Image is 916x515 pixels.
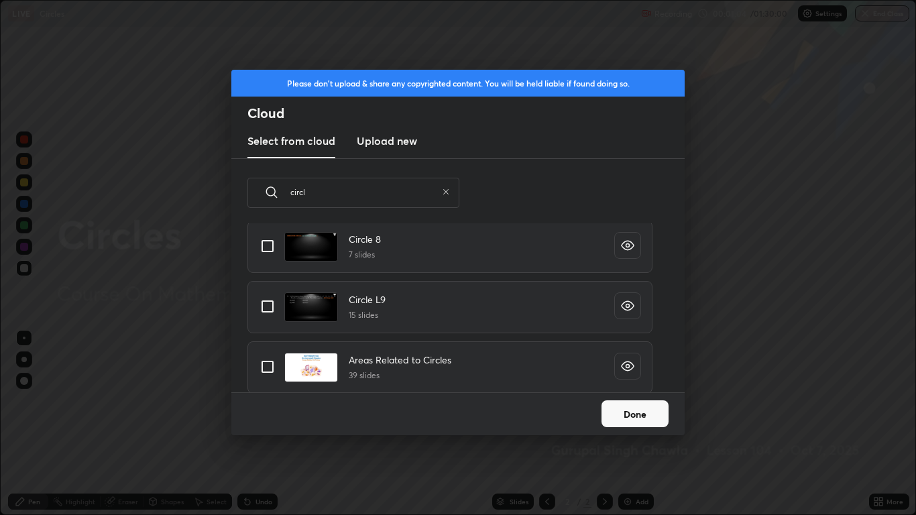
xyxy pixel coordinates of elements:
img: 1734939825ODPW6U.pdf [284,353,338,382]
h2: Cloud [247,105,685,122]
img: 17345073951D9JV2.pdf [284,232,338,262]
div: Please don't upload & share any copyrighted content. You will be held liable if found doing so. [231,70,685,97]
h4: Circle 8 [349,232,381,246]
img: 1734939050W99O8G.pdf [284,292,338,322]
h4: Circle L9 [349,292,386,306]
div: grid [231,223,669,392]
h3: Select from cloud [247,133,335,149]
button: Done [602,400,669,427]
h4: Areas Related to Circles [349,353,451,367]
input: Search [290,164,437,221]
h5: 15 slides [349,309,386,321]
h5: 39 slides [349,369,451,382]
h3: Upload new [357,133,417,149]
h5: 7 slides [349,249,381,261]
